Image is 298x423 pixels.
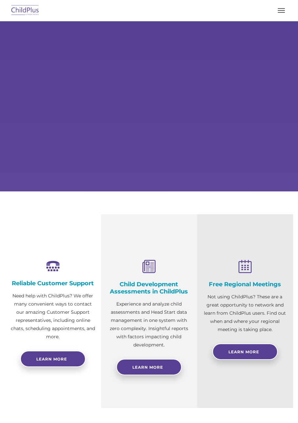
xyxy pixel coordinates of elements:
a: Learn more [20,351,86,367]
p: Need help with ChildPlus? We offer many convenient ways to contact our amazing Customer Support r... [10,292,96,341]
h4: Free Regional Meetings [202,281,288,288]
span: Learn More [132,365,163,370]
span: Learn More [228,349,259,354]
a: Learn More [116,359,182,375]
p: Experience and analyze child assessments and Head Start data management in one system with zero c... [106,300,192,349]
h4: Child Development Assessments in ChildPlus [106,281,192,295]
p: Not using ChildPlus? These are a great opportunity to network and learn from ChildPlus users. Fin... [202,293,288,334]
span: Learn more [36,357,67,361]
h4: Reliable Customer Support [10,280,96,287]
img: ChildPlus by Procare Solutions [10,3,41,18]
a: Learn More [212,344,278,360]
